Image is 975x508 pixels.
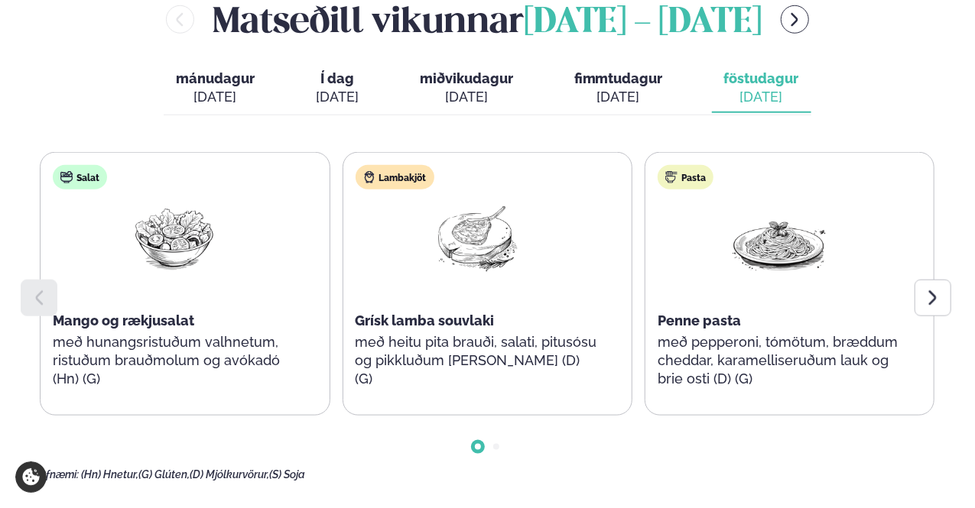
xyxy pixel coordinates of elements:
span: fimmtudagur [574,70,663,86]
div: Salat [53,165,107,189]
button: miðvikudagur [DATE] [408,63,525,114]
img: Lamb.svg [363,171,375,183]
button: mánudagur [DATE] [164,63,267,114]
img: salad.svg [60,171,73,183]
div: Lambakjöt [356,165,434,189]
span: Penne pasta [658,312,741,328]
div: [DATE] [420,88,513,106]
button: menu-btn-right [781,5,809,34]
div: [DATE] [176,88,255,106]
span: (G) Glúten, [138,468,190,480]
p: með heitu pita brauði, salati, pitusósu og pikkluðum [PERSON_NAME] (D) (G) [356,333,599,388]
button: Í dag [DATE] [304,63,371,114]
span: Mango og rækjusalat [53,312,194,328]
span: (S) Soja [269,468,305,480]
img: Salad.png [125,202,223,273]
span: [DATE] - [DATE] [524,6,762,40]
img: Lamb-Meat.png [428,202,526,273]
span: Ofnæmi: [38,468,79,480]
span: miðvikudagur [420,70,513,86]
img: pasta.svg [665,171,678,183]
p: með hunangsristuðum valhnetum, ristuðum brauðmolum og avókadó (Hn) (G) [53,333,296,388]
img: Spagetti.png [730,202,828,273]
div: [DATE] [574,88,663,106]
div: Pasta [658,165,713,189]
span: Grísk lamba souvlaki [356,312,495,328]
button: fimmtudagur [DATE] [562,63,675,114]
button: föstudagur [DATE] [712,63,811,114]
a: Cookie settings [15,461,47,493]
div: [DATE] [724,88,799,106]
span: föstudagur [724,70,799,86]
span: mánudagur [176,70,255,86]
span: Í dag [316,70,359,88]
p: með pepperoni, tómötum, bræddum cheddar, karamelliseruðum lauk og brie osti (D) (G) [658,333,901,388]
button: menu-btn-left [166,5,194,34]
div: [DATE] [316,88,359,106]
span: Go to slide 2 [493,444,499,450]
span: Go to slide 1 [475,444,481,450]
span: (D) Mjólkurvörur, [190,468,269,480]
span: (Hn) Hnetur, [81,468,138,480]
